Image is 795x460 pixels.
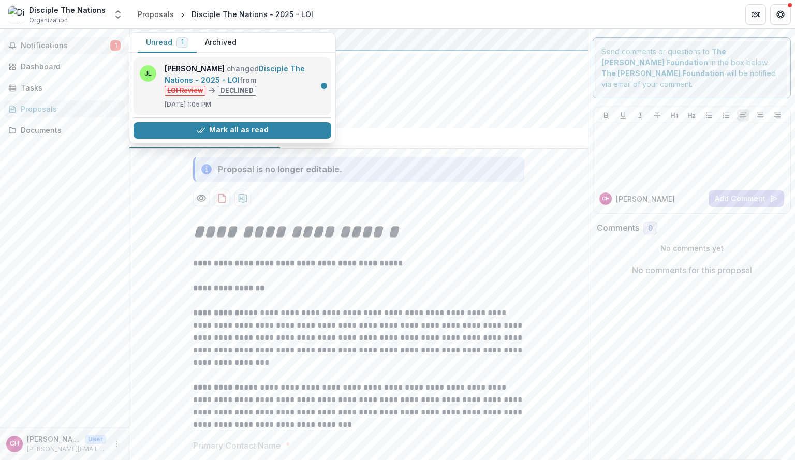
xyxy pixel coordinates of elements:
[29,16,68,25] span: Organization
[4,37,125,54] button: Notifications1
[600,109,612,122] button: Bold
[234,190,251,206] button: download-proposal
[10,440,19,447] div: Cindy Hewitt
[593,37,791,98] div: Send comments or questions to in the box below. will be notified via email of your comment.
[181,38,184,46] span: 1
[21,61,116,72] div: Dashboard
[648,224,653,233] span: 0
[138,33,580,46] div: The [PERSON_NAME] Foundation
[601,69,724,78] strong: The [PERSON_NAME] Foundation
[709,190,784,207] button: Add Comment
[218,163,342,175] div: Proposal is no longer editable.
[597,243,787,254] p: No comments yet
[754,109,767,122] button: Align Center
[8,6,25,23] img: Disciple The Nations
[737,109,749,122] button: Align Left
[29,5,106,16] div: Disciple The Nations
[138,9,174,20] div: Proposals
[134,7,178,22] a: Proposals
[4,100,125,117] a: Proposals
[193,439,281,452] p: Primary Contact Name
[685,109,698,122] button: Heading 2
[651,109,664,122] button: Strike
[85,435,106,444] p: User
[165,64,305,84] a: Disciple The Nations - 2025 - LOI
[214,190,230,206] button: download-proposal
[193,190,210,206] button: Preview 7da01232-3bbe-4415-9982-f6f4679930e6-0.pdf
[134,122,331,139] button: Mark all as read
[4,79,125,96] a: Tasks
[21,125,116,136] div: Documents
[197,33,245,53] button: Archived
[668,109,681,122] button: Heading 1
[597,223,639,233] h2: Comments
[21,82,116,93] div: Tasks
[703,109,715,122] button: Bullet List
[771,109,784,122] button: Align Right
[720,109,732,122] button: Ordered List
[770,4,791,25] button: Get Help
[632,264,752,276] p: No comments for this proposal
[745,4,766,25] button: Partners
[27,434,81,444] p: [PERSON_NAME]
[192,9,313,20] div: Disciple The Nations - 2025 - LOI
[111,4,125,25] button: Open entity switcher
[138,59,563,71] h2: Disciple The Nations - 2025 - LOI
[21,103,116,114] div: Proposals
[138,33,197,53] button: Unread
[4,58,125,75] a: Dashboard
[110,40,121,51] span: 1
[617,109,629,122] button: Underline
[616,194,675,204] p: [PERSON_NAME]
[4,122,125,139] a: Documents
[21,41,110,50] span: Notifications
[134,7,317,22] nav: breadcrumb
[165,63,325,96] p: changed from
[634,109,646,122] button: Italicize
[27,444,106,454] p: [PERSON_NAME][EMAIL_ADDRESS][PERSON_NAME][DOMAIN_NAME]
[602,196,610,201] div: Cindy Hewitt
[110,438,123,450] button: More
